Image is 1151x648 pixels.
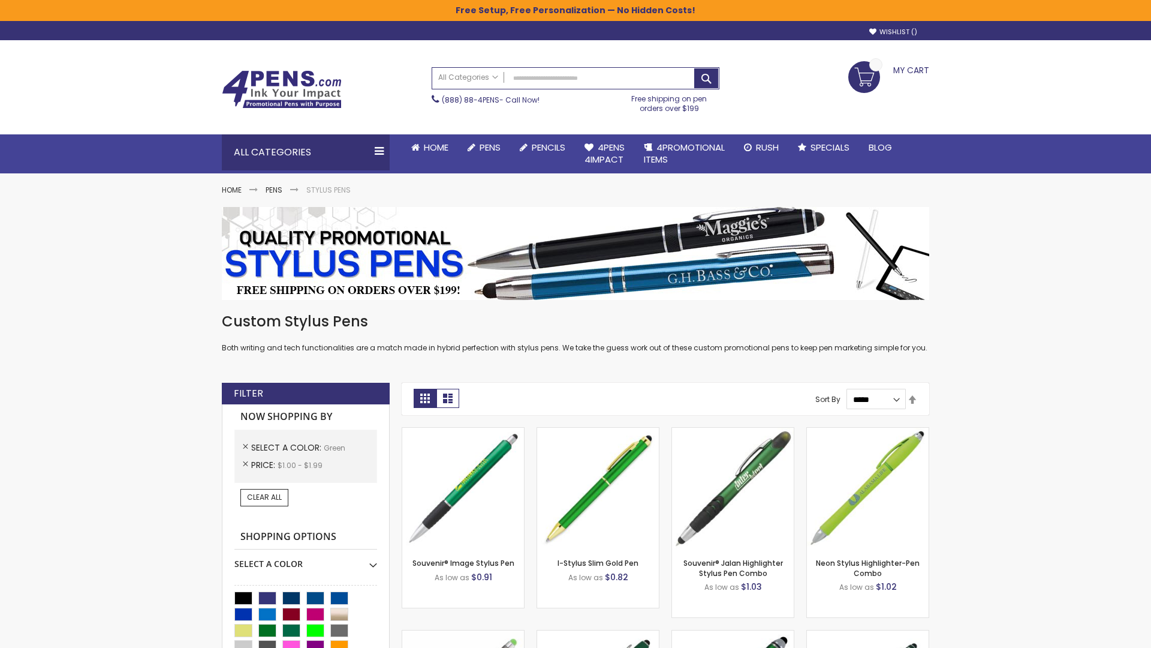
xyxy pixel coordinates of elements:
[672,428,794,550] img: Souvenir® Jalan Highlighter Stylus Pen Combo-Green
[537,428,659,550] img: I-Stylus Slim Gold-Green
[234,387,263,400] strong: Filter
[672,427,794,437] a: Souvenir® Jalan Highlighter Stylus Pen Combo-Green
[234,550,377,570] div: Select A Color
[442,95,540,105] span: - Call Now!
[634,134,734,173] a: 4PROMOTIONALITEMS
[438,73,498,82] span: All Categories
[558,558,638,568] a: I-Stylus Slim Gold Pen
[807,428,929,550] img: Neon Stylus Highlighter-Pen Combo-Green
[251,442,324,454] span: Select A Color
[605,571,628,583] span: $0.82
[537,427,659,437] a: I-Stylus Slim Gold-Green
[432,68,504,88] a: All Categories
[247,492,282,502] span: Clear All
[402,134,458,161] a: Home
[240,489,288,506] a: Clear All
[704,582,739,592] span: As low as
[876,581,897,593] span: $1.02
[234,404,377,430] strong: Now Shopping by
[869,28,917,37] a: Wishlist
[222,207,929,300] img: Stylus Pens
[756,141,779,154] span: Rush
[532,141,565,154] span: Pencils
[644,141,725,166] span: 4PROMOTIONAL ITEMS
[442,95,499,105] a: (888) 88-4PENS
[537,630,659,640] a: Custom Soft Touch® Metal Pens with Stylus-Green
[222,70,342,109] img: 4Pens Custom Pens and Promotional Products
[807,427,929,437] a: Neon Stylus Highlighter-Pen Combo-Green
[859,134,902,161] a: Blog
[222,185,242,195] a: Home
[222,134,390,170] div: All Categories
[471,571,492,583] span: $0.91
[424,141,448,154] span: Home
[435,572,469,583] span: As low as
[306,185,351,195] strong: Stylus Pens
[402,630,524,640] a: Islander Softy Gel with Stylus - ColorJet Imprint-Green
[788,134,859,161] a: Specials
[324,443,345,453] span: Green
[741,581,762,593] span: $1.03
[816,558,920,578] a: Neon Stylus Highlighter-Pen Combo
[584,141,625,166] span: 4Pens 4impact
[815,394,840,404] label: Sort By
[839,582,874,592] span: As low as
[402,428,524,550] img: Souvenir® Image Stylus Pen-Green
[672,630,794,640] a: Kyra Pen with Stylus and Flashlight-Green
[568,572,603,583] span: As low as
[734,134,788,161] a: Rush
[810,141,849,154] span: Specials
[222,312,929,353] div: Both writing and tech functionalities are a match made in hybrid perfection with stylus pens. We ...
[510,134,575,161] a: Pencils
[402,427,524,437] a: Souvenir® Image Stylus Pen-Green
[222,312,929,331] h1: Custom Stylus Pens
[414,389,436,408] strong: Grid
[619,89,720,113] div: Free shipping on pen orders over $199
[234,524,377,550] strong: Shopping Options
[412,558,514,568] a: Souvenir® Image Stylus Pen
[458,134,510,161] a: Pens
[251,459,278,471] span: Price
[278,460,323,470] span: $1.00 - $1.99
[480,141,501,154] span: Pens
[266,185,282,195] a: Pens
[575,134,634,173] a: 4Pens4impact
[869,141,892,154] span: Blog
[683,558,783,578] a: Souvenir® Jalan Highlighter Stylus Pen Combo
[807,630,929,640] a: Colter Stylus Twist Metal Pen-Green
